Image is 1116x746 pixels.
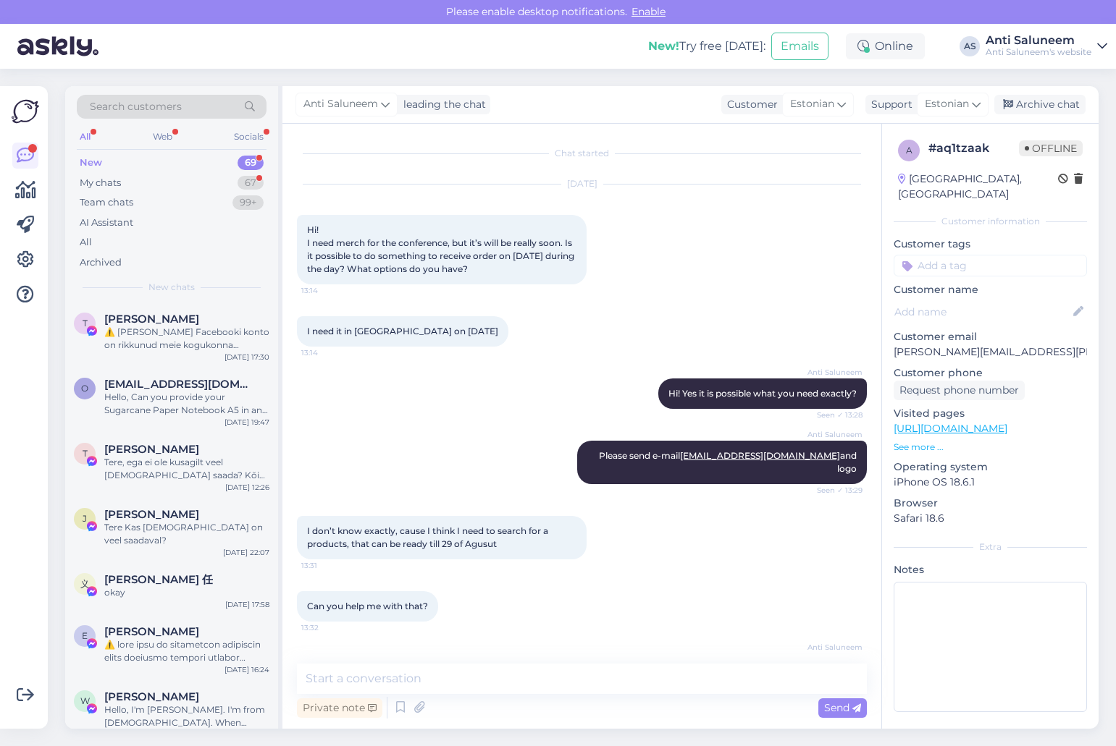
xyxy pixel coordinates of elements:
a: [EMAIL_ADDRESS][DOMAIN_NAME] [680,450,840,461]
span: Hi! I need merch for the conference, but it’s will be really soon. Is it possible to do something... [307,224,576,274]
div: Request phone number [894,381,1025,400]
div: Hello, Can you provide your Sugarcane Paper Notebook A5 in an unlined (blank) version? The produc... [104,391,269,417]
div: New [80,156,102,170]
div: Anti Saluneem [986,35,1091,46]
span: Seen ✓ 13:29 [808,485,863,496]
div: All [80,235,92,250]
div: # aq1tzaak [928,140,1019,157]
p: Browser [894,496,1087,511]
p: Customer phone [894,365,1087,381]
div: AS [960,36,980,56]
div: AI Assistant [80,216,133,230]
div: [DATE] 22:07 [223,547,269,558]
div: Hello, I'm [PERSON_NAME]. I'm from [DEMOGRAPHIC_DATA]. When browsing your company's promotional o... [104,703,269,729]
span: Anti Saluneem [807,367,863,378]
div: Try free [DATE]: [648,38,765,55]
div: [DATE] 19:47 [225,417,269,428]
span: Anti Saluneem [807,429,863,440]
span: 13:14 [301,285,356,296]
span: a [906,145,912,156]
span: T [83,448,88,459]
span: I don’t know exactly, cause I think I need to search for a products, that can be ready till 29 of... [307,525,550,549]
span: 义 [80,578,89,589]
div: 67 [238,176,264,190]
div: Socials [231,127,267,146]
div: Customer information [894,215,1087,228]
div: [DATE] 12:26 [225,482,269,493]
input: Add name [894,304,1070,320]
button: Emails [771,33,828,60]
span: Anti Saluneem [303,96,378,112]
span: Tom Haja [104,313,199,326]
div: Customer [721,97,778,112]
span: Estonian [790,96,834,112]
p: Notes [894,562,1087,577]
div: All [77,127,93,146]
div: 69 [238,156,264,170]
div: Team chats [80,195,133,210]
span: Anti Saluneem [807,642,863,653]
p: iPhone OS 18.6.1 [894,475,1087,490]
div: ⚠️ lore ipsu do sitametcon adipiscin elits doeiusmo tempori utlabor etdolo magnaaliq: enima://min... [104,638,269,664]
span: Wendy Xiao [104,690,199,703]
a: Anti SaluneemAnti Saluneem's website [986,35,1107,58]
span: Triin Mägi [104,443,199,456]
div: Tere Kas [DEMOGRAPHIC_DATA] on veel saadaval? [104,521,269,547]
span: 13:14 [301,347,356,358]
div: leading the chat [398,97,486,112]
span: 13:31 [301,560,356,571]
span: Please send e-mail and logo [599,450,859,474]
span: W [80,695,90,706]
span: Offline [1019,140,1083,156]
span: Send [824,701,861,714]
span: Hi! Yes it is possible what you need exactly? [668,388,857,399]
span: Seen ✓ 13:28 [808,410,863,420]
span: Search customers [90,99,182,114]
div: okay [104,586,269,599]
div: 99+ [232,195,264,210]
div: Archived [80,255,122,270]
div: Private note [297,698,382,718]
p: Safari 18.6 [894,511,1087,526]
div: Tere, ega ei ole kusagilt veel [DEMOGRAPHIC_DATA] saada? Kõik läksid välja [104,456,269,482]
span: J [83,513,87,524]
p: [PERSON_NAME][EMAIL_ADDRESS][PERSON_NAME][DOMAIN_NAME] [894,344,1087,360]
p: Customer name [894,282,1087,297]
p: See more ... [894,441,1087,454]
input: Add a tag [894,255,1087,276]
p: Customer tags [894,237,1087,252]
span: Eliza Adamska [104,625,199,638]
img: Askly Logo [12,98,39,125]
div: Chat started [297,147,867,160]
span: o [81,383,88,394]
div: [GEOGRAPHIC_DATA], [GEOGRAPHIC_DATA] [898,171,1058,202]
span: Jaanika Palmik [104,508,199,521]
span: T [83,318,88,329]
div: Online [846,33,925,59]
p: Operating system [894,459,1087,475]
span: Can you help me with that? [307,601,428,611]
div: Web [150,127,175,146]
span: E [82,630,88,641]
div: Extra [894,541,1087,554]
span: otopix@gmail.com [104,378,255,391]
div: ⚠️ [PERSON_NAME] Facebooki konto on rikkunud meie kogukonna standardeid. Meie süsteem on saanud p... [104,326,269,352]
div: My chats [80,176,121,190]
span: I need it in [GEOGRAPHIC_DATA] on [DATE] [307,326,498,336]
div: Archive chat [994,95,1086,114]
div: Anti Saluneem's website [986,46,1091,58]
span: New chats [148,281,195,294]
span: Estonian [925,96,969,112]
span: 13:32 [301,622,356,633]
div: [DATE] [297,177,867,190]
p: Customer email [894,329,1087,344]
b: New! [648,39,679,53]
div: Support [865,97,912,112]
div: [DATE] 16:24 [225,664,269,675]
div: [DATE] 17:58 [225,599,269,610]
span: 义平 任 [104,573,213,586]
p: Visited pages [894,406,1087,421]
a: [URL][DOMAIN_NAME] [894,422,1007,435]
div: [DATE] 17:30 [225,352,269,363]
span: Enable [627,5,670,18]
